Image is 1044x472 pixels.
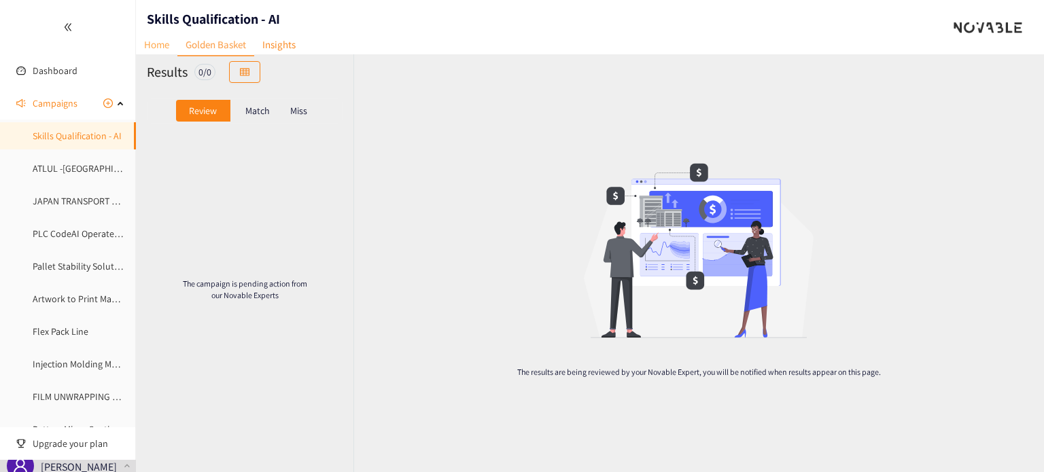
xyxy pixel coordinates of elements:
[16,439,26,448] span: trophy
[194,64,215,80] div: 0 / 0
[33,130,122,142] a: Skills Qualification - AI
[63,22,73,32] span: double-left
[189,105,217,116] p: Review
[136,34,177,55] a: Home
[33,260,131,272] a: Pallet Stability Solutions
[33,423,120,435] a: Battery Micro-Coating
[33,391,166,403] a: FILM UNWRAPPING AUTOMATION
[245,105,270,116] p: Match
[16,98,26,108] span: sound
[33,325,88,338] a: Flex Pack Line
[33,293,153,305] a: Artwork to Print Management
[33,90,77,117] span: Campaigns
[254,34,304,55] a: Insights
[500,366,898,378] p: The results are being reviewed by your Novable Expert, you will be notified when results appear o...
[976,407,1044,472] iframe: Chat Widget
[33,430,125,457] span: Upgrade your plan
[177,34,254,56] a: Golden Basket
[103,98,113,108] span: plus-circle
[240,67,249,78] span: table
[33,358,130,370] a: Injection Molding Model
[33,228,168,240] a: PLC CodeAI Operate Maintenance
[290,105,307,116] p: Miss
[179,278,310,301] p: The campaign is pending action from our Novable Experts
[33,65,77,77] a: Dashboard
[229,61,260,83] button: table
[33,195,215,207] a: JAPAN TRANSPORT AGGREGATION PLATFORM
[33,162,147,175] a: ATLUL -[GEOGRAPHIC_DATA]
[147,10,280,29] h1: Skills Qualification - AI
[147,62,188,81] h2: Results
